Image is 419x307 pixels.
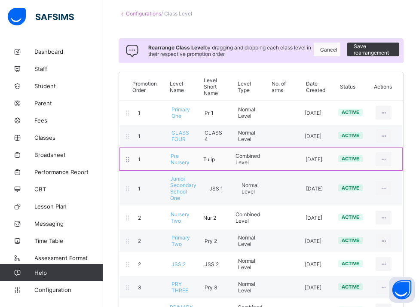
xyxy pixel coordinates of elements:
[305,238,321,244] span: [DATE]
[148,44,205,51] span: Rearrange Class Level
[305,261,321,267] span: [DATE]
[235,153,260,166] span: Combined Level
[34,151,103,158] span: Broadsheet
[203,156,215,163] span: Tulip
[205,284,217,291] span: Pry 3
[171,234,190,247] span: Primary Two
[197,77,231,96] div: Level Short Name
[342,261,359,267] span: active
[389,277,415,303] button: Open asap
[205,129,222,142] span: CLASS 4
[34,169,103,175] span: Performance Report
[8,8,74,26] img: safsims
[171,129,189,142] span: CLASS FOUR
[242,182,259,195] span: Normal Level
[171,211,190,224] span: Nursery Two
[170,175,196,201] span: Junior Secondary School One
[205,110,214,116] span: Pr 1
[205,261,219,267] span: JSS 2
[34,186,103,193] span: CBT
[34,255,103,261] span: Assessment Format
[171,261,186,267] span: JSS 2
[300,80,333,93] div: Date Created
[138,284,141,291] span: 3
[34,83,103,89] span: Student
[161,10,192,17] span: / Class Level
[119,147,403,171] div: 1Pre NurseryTulipCombined Level[DATE]active
[163,80,197,93] div: Level Name
[305,284,321,291] span: [DATE]
[119,252,403,276] div: 2JSS 2JSS 2Normal Level[DATE]active
[119,206,403,229] div: 2Nursery TwoNur 2Combined Level[DATE]active
[305,110,321,116] span: [DATE]
[171,106,190,119] span: Primary One
[238,258,255,270] span: Normal Level
[342,284,359,290] span: active
[34,48,103,55] span: Dashboard
[342,132,359,138] span: active
[342,156,359,162] span: active
[171,153,190,166] span: Pre Nursery
[354,43,393,56] span: Save rearrangement
[333,83,367,90] div: Status
[203,215,216,221] span: Nur 2
[34,286,103,293] span: Configuration
[34,203,103,210] span: Lesson Plan
[138,238,141,244] span: 2
[119,124,403,147] div: 1CLASS FOURCLASS 4Normal Level[DATE]active
[235,211,260,224] span: Combined Level
[238,281,255,294] span: Normal Level
[306,215,322,221] span: [DATE]
[138,185,141,192] span: 1
[34,65,103,72] span: Staff
[265,80,299,93] div: No. of arms
[306,156,322,163] span: [DATE]
[126,10,161,17] a: Configurations
[148,44,314,57] span: by dragging and dropping each class level in their respective promotion order
[34,100,103,107] span: Parent
[238,106,255,119] span: Normal Level
[119,101,403,124] div: 1Primary OnePr 1Normal Level[DATE]active
[238,129,255,142] span: Normal Level
[34,269,103,276] span: Help
[342,185,359,191] span: active
[306,185,323,192] span: [DATE]
[119,229,403,252] div: 2Primary TwoPry 2Normal Level[DATE]active
[231,80,265,93] div: Level Type
[119,171,403,206] div: 1Junior Secondary School OneJSS 1Normal Level[DATE]active
[171,281,188,294] span: PRY THREE
[138,261,141,267] span: 2
[305,133,321,139] span: [DATE]
[367,83,398,90] div: Actions
[342,109,359,115] span: active
[320,46,337,53] span: Cancel
[138,215,141,221] span: 2
[34,220,103,227] span: Messaging
[34,117,103,124] span: Fees
[342,237,359,243] span: active
[342,214,359,220] span: active
[119,276,403,299] div: 3PRY THREEPry 3Normal Level[DATE]active
[209,185,223,192] span: JSS 1
[138,133,141,139] span: 1
[34,134,103,141] span: Classes
[126,80,163,93] div: Promotion Order
[205,238,217,244] span: Pry 2
[138,156,141,163] span: 1
[138,110,141,116] span: 1
[238,234,255,247] span: Normal Level
[34,237,103,244] span: Time Table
